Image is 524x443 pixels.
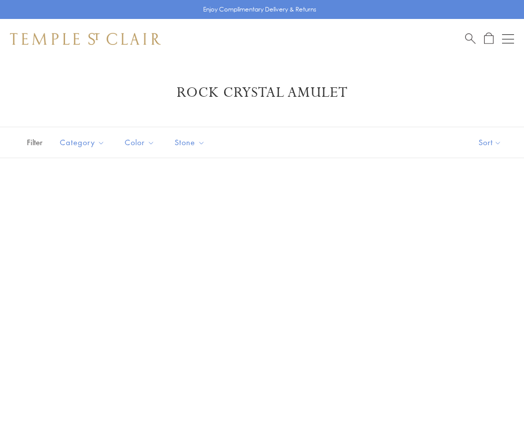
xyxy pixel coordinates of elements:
[120,136,162,149] span: Color
[203,4,316,14] p: Enjoy Complimentary Delivery & Returns
[117,131,162,154] button: Color
[167,131,213,154] button: Stone
[465,32,476,45] a: Search
[55,136,112,149] span: Category
[170,136,213,149] span: Stone
[25,84,499,102] h1: Rock Crystal Amulet
[456,127,524,158] button: Show sort by
[52,131,112,154] button: Category
[502,33,514,45] button: Open navigation
[484,32,494,45] a: Open Shopping Bag
[10,33,161,45] img: Temple St. Clair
